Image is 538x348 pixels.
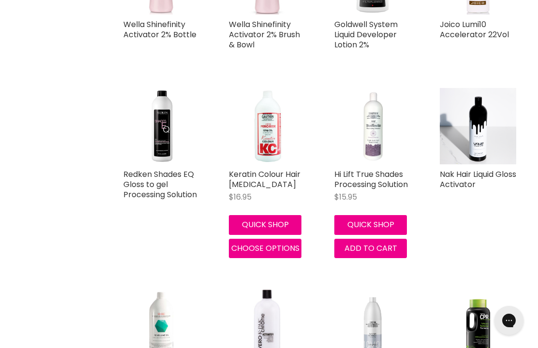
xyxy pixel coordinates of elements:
[334,215,407,234] button: Quick shop
[440,169,516,190] a: Nak Hair Liquid Gloss Activator
[334,19,398,50] a: Goldwell System Liquid Developer Lotion 2%
[229,88,305,164] img: Keratin Colour Hair Peroxide
[123,169,197,200] a: Redken Shades EQ Gloss to gel Processing Solution
[344,243,397,254] span: Add to cart
[229,19,300,50] a: Wella Shinefinity Activator 2% Brush & Bowl
[123,19,196,40] a: Wella Shinefinity Activator 2% Bottle
[440,88,516,164] img: Nak Hair Liquid Gloss Activator
[229,239,301,258] button: Choose options
[334,88,411,164] a: Hi Lift True Shades Processing Solution
[334,169,408,190] a: Hi Lift True Shades Processing Solution
[229,191,252,203] span: $16.95
[123,88,200,164] img: Redken Shades EQ Gloss to gel Processing Solution
[231,243,299,254] span: Choose options
[344,88,401,164] img: Hi Lift True Shades Processing Solution
[334,191,357,203] span: $15.95
[490,303,528,338] iframe: Gorgias live chat messenger
[229,215,301,234] button: Quick shop
[334,239,407,258] button: Add to cart
[440,19,509,40] a: Joico Lumi10 Accelerator 22Vol
[229,169,300,190] a: Keratin Colour Hair [MEDICAL_DATA]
